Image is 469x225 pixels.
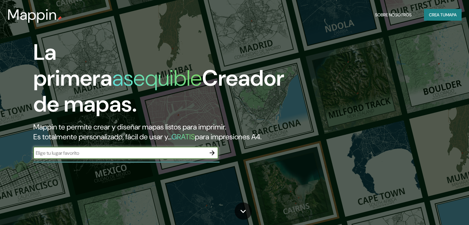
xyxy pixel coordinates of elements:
[424,9,462,21] button: Crea tumapa
[171,132,195,141] font: GRATIS
[372,9,414,21] button: Sobre nosotros
[446,12,457,18] font: mapa
[33,64,284,118] font: Creador de mapas.
[33,149,206,157] input: Elige tu lugar favorito
[57,16,62,21] img: pin de mapeo
[112,64,202,92] font: asequible
[33,122,226,132] font: Mappin te permite crear y diseñar mapas listos para imprimir.
[7,5,57,24] font: Mappin
[33,132,171,141] font: Es totalmente personalizado, fácil de usar y...
[195,132,261,141] font: para impresiones A4.
[33,38,112,92] font: La primera
[375,12,412,18] font: Sobre nosotros
[429,12,446,18] font: Crea tu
